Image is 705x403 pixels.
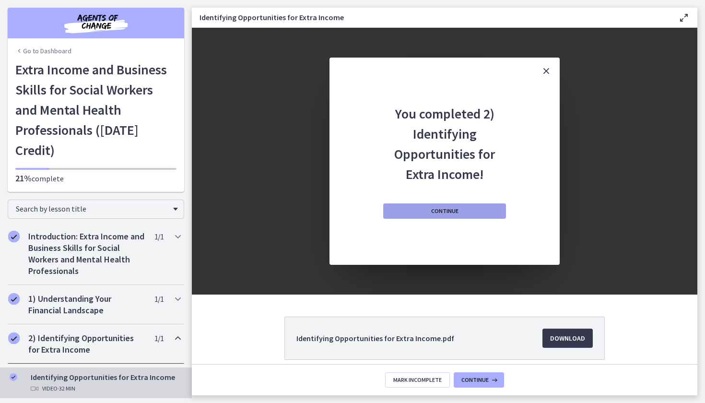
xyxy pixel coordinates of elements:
[28,293,145,316] h2: 1) Understanding Your Financial Landscape
[38,12,153,35] img: Agents of Change
[454,372,504,388] button: Continue
[31,383,180,394] div: Video
[8,293,20,305] i: Completed
[154,332,164,344] span: 1 / 1
[431,207,458,215] span: Continue
[383,203,506,219] button: Continue
[461,376,489,384] span: Continue
[393,376,442,384] span: Mark Incomplete
[8,332,20,344] i: Completed
[15,173,176,184] p: complete
[58,383,75,394] span: · 32 min
[385,372,450,388] button: Mark Incomplete
[8,231,20,242] i: Completed
[550,332,585,344] span: Download
[381,84,508,184] h2: You completed 2) Identifying Opportunities for Extra Income!
[16,204,168,213] span: Search by lesson title
[15,59,176,160] h1: Extra Income and Business Skills for Social Workers and Mental Health Professionals ([DATE] Credit)
[8,200,184,219] div: Search by lesson title
[15,173,32,184] span: 21%
[533,58,560,84] button: Close
[31,371,180,394] div: Identifying Opportunities for Extra Income
[542,329,593,348] a: Download
[154,293,164,305] span: 1 / 1
[296,332,454,344] span: Identifying Opportunities for Extra Income.pdf
[28,332,145,356] h2: 2) Identifying Opportunities for Extra Income
[15,46,71,56] a: Go to Dashboard
[28,231,145,277] h2: Introduction: Extra Income and Business Skills for Social Workers and Mental Health Professionals
[10,373,17,381] i: Completed
[154,231,164,242] span: 1 / 1
[200,12,663,23] h3: Identifying Opportunities for Extra Income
